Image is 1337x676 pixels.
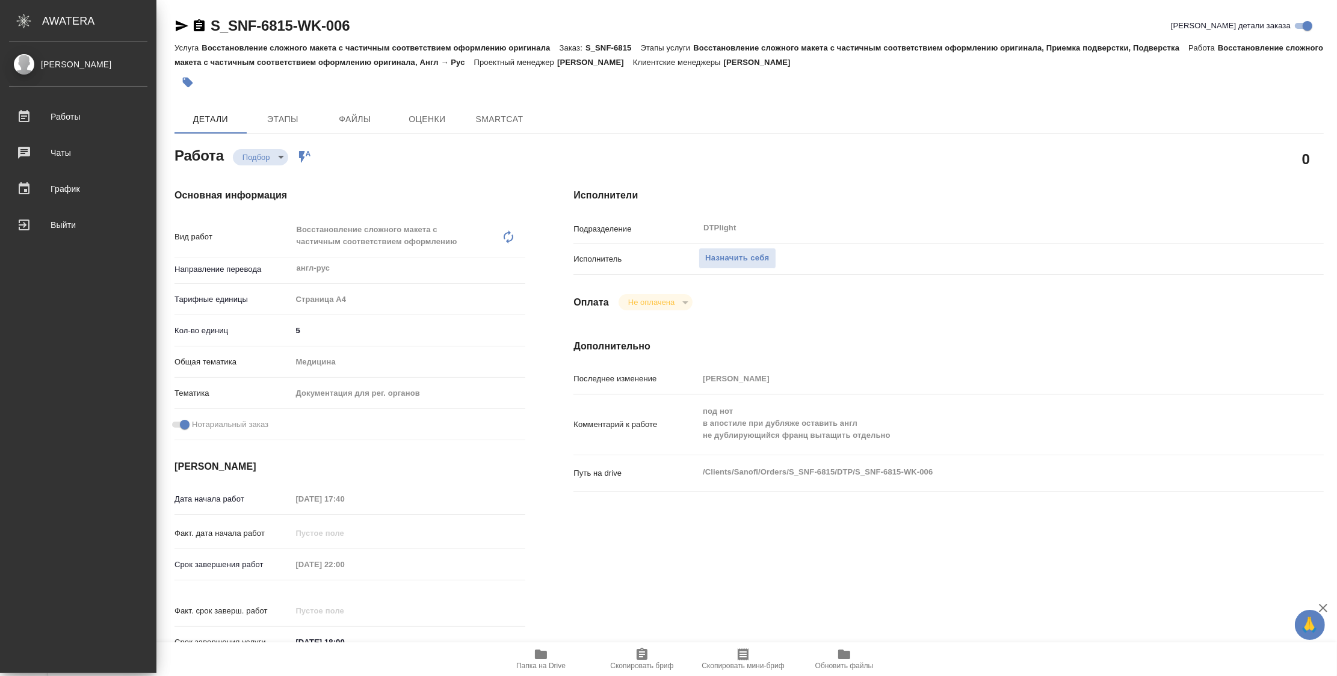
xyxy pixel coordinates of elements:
[233,149,288,165] div: Подбор
[573,253,699,265] p: Исполнитель
[174,527,291,539] p: Факт. дата начала работ
[573,373,699,385] p: Последнее изменение
[1300,612,1320,638] span: 🙏
[192,419,268,431] span: Нотариальный заказ
[174,325,291,337] p: Кол-во единиц
[693,642,794,676] button: Скопировать мини-бриф
[291,556,397,573] input: Пустое поле
[619,294,693,310] div: Подбор
[326,112,384,127] span: Файлы
[174,356,291,368] p: Общая тематика
[633,58,724,67] p: Клиентские менеджеры
[174,459,525,474] h4: [PERSON_NAME]
[174,231,291,243] p: Вид работ
[794,642,895,676] button: Обновить файлы
[471,112,528,127] span: SmartCat
[174,144,224,165] h2: Работа
[699,401,1261,446] textarea: под нот в апостиле при дубляже оставить англ не дублирующийся франц вытащить отдельно
[1171,20,1291,32] span: [PERSON_NAME] детали заказа
[9,108,147,126] div: Работы
[1302,149,1310,169] h2: 0
[699,248,776,269] button: Назначить себя
[560,43,585,52] p: Заказ:
[291,490,397,508] input: Пустое поле
[3,174,153,204] a: График
[174,263,291,275] p: Направление перевода
[9,180,147,198] div: График
[3,138,153,168] a: Чаты
[174,69,201,96] button: Добавить тэг
[815,662,874,670] span: Обновить файлы
[174,559,291,571] p: Срок завершения работ
[3,102,153,132] a: Работы
[1295,610,1325,640] button: 🙏
[724,58,800,67] p: [PERSON_NAME]
[174,636,291,648] p: Срок завершения услуги
[705,251,769,265] span: Назначить себя
[174,293,291,306] p: Тарифные единицы
[398,112,456,127] span: Оценки
[573,467,699,479] p: Путь на drive
[573,419,699,431] p: Комментарий к работе
[211,17,350,34] a: S_SNF-6815-WK-006
[702,662,784,670] span: Скопировать мини-бриф
[291,633,397,651] input: ✎ Введи что-нибудь
[490,642,591,676] button: Папка на Drive
[291,524,397,542] input: Пустое поле
[9,144,147,162] div: Чаты
[291,289,525,310] div: Страница А4
[291,383,525,404] div: Документация для рег. органов
[291,322,525,339] input: ✎ Введи что-нибудь
[585,43,641,52] p: S_SNF-6815
[174,188,525,203] h4: Основная информация
[1188,43,1218,52] p: Работа
[192,19,206,33] button: Скопировать ссылку
[9,58,147,71] div: [PERSON_NAME]
[516,662,566,670] span: Папка на Drive
[573,295,609,310] h4: Оплата
[693,43,1188,52] p: Восстановление сложного макета с частичным соответствием оформлению оригинала, Приемка подверстки...
[291,602,397,619] input: Пустое поле
[557,58,633,67] p: [PERSON_NAME]
[591,642,693,676] button: Скопировать бриф
[174,19,189,33] button: Скопировать ссылку для ЯМессенджера
[625,297,678,307] button: Не оплачена
[9,216,147,234] div: Выйти
[202,43,559,52] p: Восстановление сложного макета с частичным соответствием оформлению оригинала
[174,387,291,399] p: Тематика
[254,112,312,127] span: Этапы
[699,370,1261,387] input: Пустое поле
[174,605,291,617] p: Факт. срок заверш. работ
[291,352,525,372] div: Медицина
[174,43,202,52] p: Услуга
[610,662,673,670] span: Скопировать бриф
[42,9,156,33] div: AWATERA
[573,223,699,235] p: Подразделение
[573,339,1324,354] h4: Дополнительно
[239,152,274,162] button: Подбор
[641,43,694,52] p: Этапы услуги
[573,188,1324,203] h4: Исполнители
[699,462,1261,482] textarea: /Clients/Sanofi/Orders/S_SNF-6815/DTP/S_SNF-6815-WK-006
[182,112,239,127] span: Детали
[174,493,291,505] p: Дата начала работ
[474,58,557,67] p: Проектный менеджер
[3,210,153,240] a: Выйти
